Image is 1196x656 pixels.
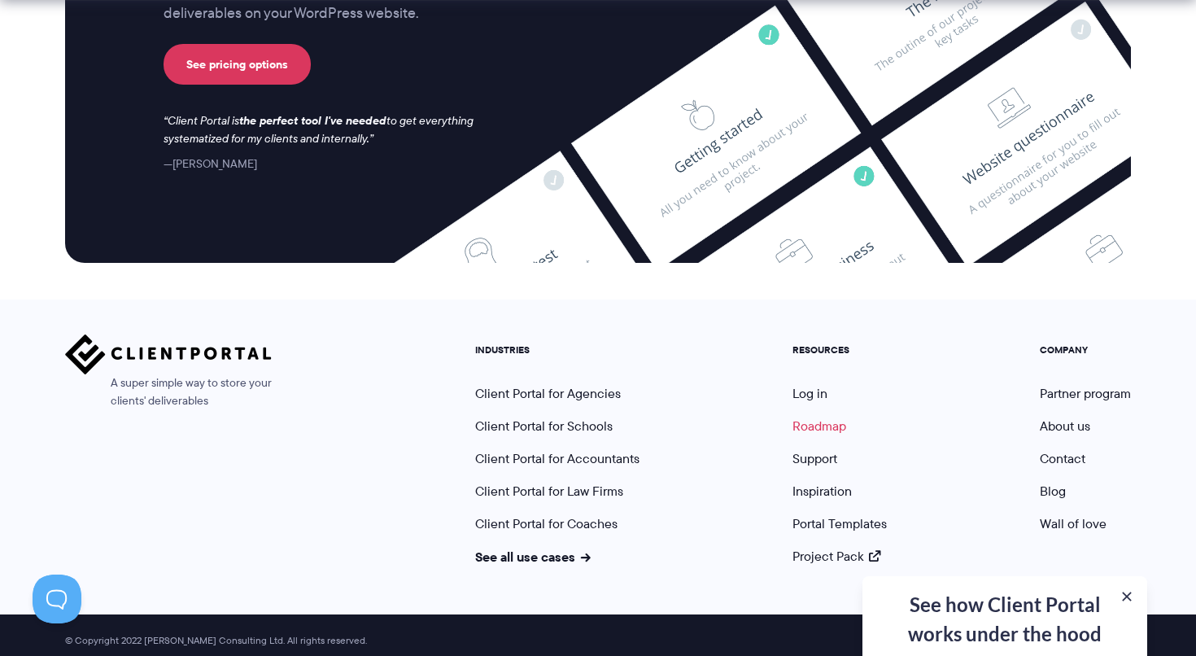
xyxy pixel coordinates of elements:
[475,547,591,566] a: See all use cases
[792,449,837,468] a: Support
[1040,514,1107,533] a: Wall of love
[792,514,887,533] a: Portal Templates
[475,482,623,501] a: Client Portal for Law Firms
[475,417,613,435] a: Client Portal for Schools
[164,112,495,148] p: Client Portal is to get everything systematized for my clients and internally.
[792,417,846,435] a: Roadmap
[792,344,887,356] h5: RESOURCES
[792,547,880,566] a: Project Pack
[1040,384,1131,403] a: Partner program
[792,384,827,403] a: Log in
[164,44,311,85] a: See pricing options
[475,514,618,533] a: Client Portal for Coaches
[475,384,621,403] a: Client Portal for Agencies
[164,155,257,172] cite: [PERSON_NAME]
[792,482,852,501] a: Inspiration
[1040,417,1090,435] a: About us
[65,374,272,410] span: A super simple way to store your clients' deliverables
[1040,449,1085,468] a: Contact
[1040,482,1066,501] a: Blog
[239,112,386,129] strong: the perfect tool I've needed
[1040,344,1131,356] h5: COMPANY
[475,449,639,468] a: Client Portal for Accountants
[475,344,639,356] h5: INDUSTRIES
[33,575,81,623] iframe: Toggle Customer Support
[57,635,375,647] span: © Copyright 2022 [PERSON_NAME] Consulting Ltd. All rights reserved.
